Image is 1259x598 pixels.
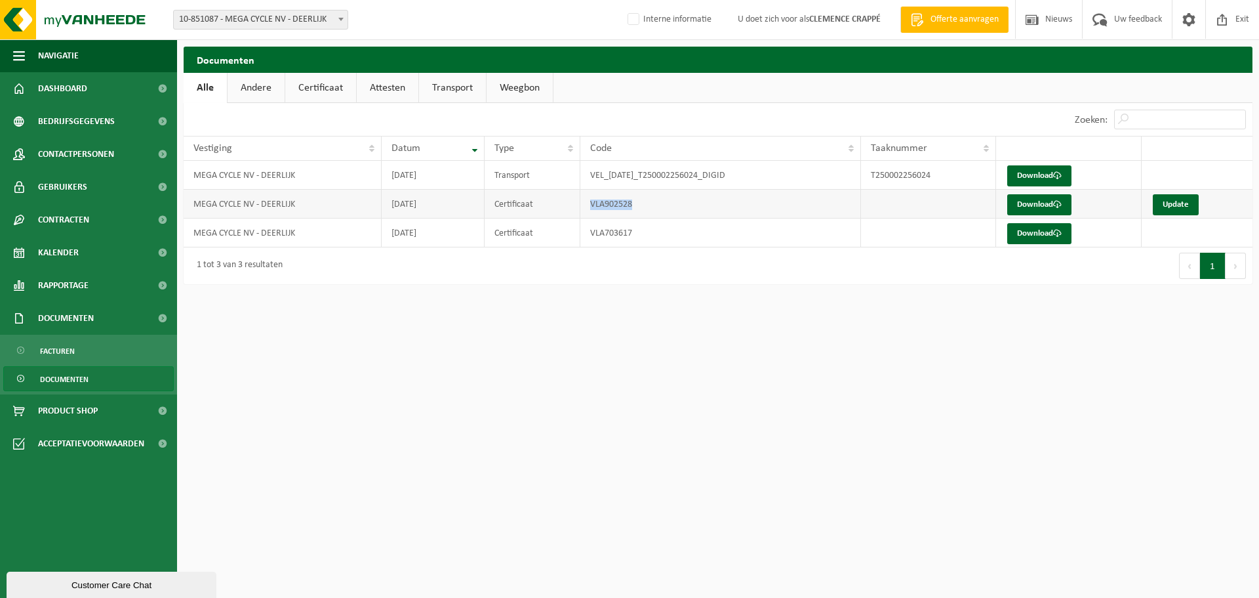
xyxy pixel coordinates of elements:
[900,7,1009,33] a: Offerte aanvragen
[3,338,174,363] a: Facturen
[871,143,927,154] span: Taaknummer
[1200,253,1226,279] button: 1
[38,105,115,138] span: Bedrijfsgegevens
[184,190,382,219] td: MEGA CYCLE NV - DEERLIJK
[391,143,420,154] span: Datum
[184,219,382,247] td: MEGA CYCLE NV - DEERLIJK
[38,395,98,427] span: Product Shop
[38,138,114,171] span: Contactpersonen
[382,190,485,219] td: [DATE]
[1007,223,1071,244] a: Download
[40,339,75,364] span: Facturen
[193,143,232,154] span: Vestiging
[357,73,418,103] a: Attesten
[184,47,1252,72] h2: Documenten
[228,73,285,103] a: Andere
[1007,165,1071,186] a: Download
[1007,194,1071,215] a: Download
[485,219,580,247] td: Certificaat
[1226,253,1246,279] button: Next
[927,13,1002,26] span: Offerte aanvragen
[580,219,862,247] td: VLA703617
[38,171,87,203] span: Gebruikers
[1153,194,1199,215] a: Update
[190,254,283,278] div: 1 tot 3 van 3 resultaten
[625,10,711,30] label: Interne informatie
[7,569,219,598] iframe: chat widget
[382,219,485,247] td: [DATE]
[38,39,79,72] span: Navigatie
[38,72,87,105] span: Dashboard
[861,161,995,190] td: T250002256024
[485,190,580,219] td: Certificaat
[174,11,348,29] span: 10-851087 - MEGA CYCLE NV - DEERLIJK
[494,143,514,154] span: Type
[590,143,612,154] span: Code
[1075,115,1108,125] label: Zoeken:
[40,367,89,392] span: Documenten
[38,427,144,460] span: Acceptatievoorwaarden
[173,10,348,30] span: 10-851087 - MEGA CYCLE NV - DEERLIJK
[809,14,881,24] strong: CLEMENCE CRAPPÉ
[38,302,94,335] span: Documenten
[580,190,862,219] td: VLA902528
[3,366,174,391] a: Documenten
[1179,253,1200,279] button: Previous
[38,269,89,302] span: Rapportage
[382,161,485,190] td: [DATE]
[485,161,580,190] td: Transport
[184,73,227,103] a: Alle
[419,73,486,103] a: Transport
[580,161,862,190] td: VEL_[DATE]_T250002256024_DIGID
[285,73,356,103] a: Certificaat
[38,236,79,269] span: Kalender
[487,73,553,103] a: Weegbon
[184,161,382,190] td: MEGA CYCLE NV - DEERLIJK
[38,203,89,236] span: Contracten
